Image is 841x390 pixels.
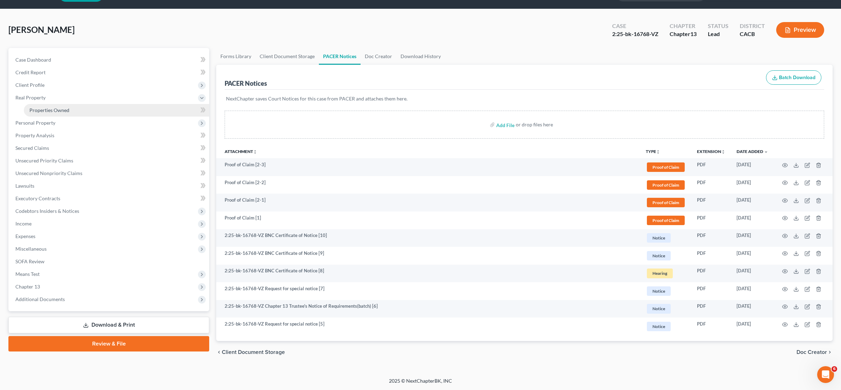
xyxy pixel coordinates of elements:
[796,349,833,355] button: Doc Creator chevron_right
[15,170,82,176] span: Unsecured Nonpriority Claims
[647,198,685,207] span: Proof of Claim
[647,304,671,313] span: Notice
[15,221,32,227] span: Income
[646,179,686,191] a: Proof of Claim
[8,336,209,351] a: Review & File
[776,22,824,38] button: Preview
[216,318,640,335] td: 2:25-bk-16768-VZ Request for special notice [5]
[216,158,640,176] td: Proof of Claim [2-3]
[15,246,47,252] span: Miscellaneous
[15,284,40,290] span: Chapter 13
[646,267,686,279] a: Hearing
[226,95,823,102] p: NextChapter saves Court Notices for this case from PACER and attaches them here.
[691,300,731,318] td: PDF
[697,149,725,154] a: Extensionunfold_more
[10,66,209,79] a: Credit Report
[691,176,731,194] td: PDF
[646,149,660,154] button: TYPEunfold_more
[691,194,731,211] td: PDF
[15,69,46,75] span: Credit Report
[691,158,731,176] td: PDF
[646,285,686,297] a: Notice
[708,22,729,30] div: Status
[216,194,640,211] td: Proof of Claim [2-1]
[827,349,833,355] i: chevron_right
[691,282,731,300] td: PDF
[656,150,660,154] i: unfold_more
[796,349,827,355] span: Doc Creator
[15,208,79,214] span: Codebtors Insiders & Notices
[690,30,697,37] span: 13
[319,48,361,65] a: PACER Notices
[646,321,686,332] a: Notice
[8,317,209,333] a: Download & Print
[15,158,73,163] span: Unsecured Priority Claims
[10,180,209,192] a: Lawsuits
[612,30,658,38] div: 2:25-bk-16768-VZ
[691,211,731,229] td: PDF
[216,282,640,300] td: 2:25-bk-16768-VZ Request for special notice [7]
[253,150,257,154] i: unfold_more
[24,104,209,117] a: Properties Owned
[691,229,731,247] td: PDF
[225,149,257,154] a: Attachmentunfold_more
[647,180,685,190] span: Proof of Claim
[216,349,222,355] i: chevron_left
[10,142,209,154] a: Secured Claims
[647,216,685,225] span: Proof of Claim
[740,22,765,30] div: District
[361,48,396,65] a: Doc Creator
[15,132,54,138] span: Property Analysis
[647,233,671,243] span: Notice
[10,129,209,142] a: Property Analysis
[15,271,40,277] span: Means Test
[15,296,65,302] span: Additional Documents
[612,22,658,30] div: Case
[8,25,75,35] span: [PERSON_NAME]
[216,349,285,355] button: chevron_left Client Document Storage
[766,70,821,85] button: Batch Download
[731,211,774,229] td: [DATE]
[10,192,209,205] a: Executory Contracts
[670,30,697,38] div: Chapter
[731,300,774,318] td: [DATE]
[691,318,731,335] td: PDF
[737,149,768,154] a: Date Added expand_more
[10,154,209,167] a: Unsecured Priority Claims
[764,150,768,154] i: expand_more
[10,54,209,66] a: Case Dashboard
[225,79,267,88] div: PACER Notices
[691,247,731,265] td: PDF
[216,229,640,247] td: 2:25-bk-16768-VZ BNC Certificate of Notice [10]
[708,30,729,38] div: Lead
[647,162,685,172] span: Proof of Claim
[15,95,46,100] span: Real Property
[731,318,774,335] td: [DATE]
[10,255,209,268] a: SOFA Review
[817,366,834,383] iframe: Intercom live chat
[691,265,731,283] td: PDF
[15,258,45,264] span: SOFA Review
[647,269,673,278] span: Hearing
[15,120,55,126] span: Personal Property
[740,30,765,38] div: CACB
[216,211,640,229] td: Proof of Claim [1]
[731,247,774,265] td: [DATE]
[516,121,553,128] div: or drop files here
[221,377,620,390] div: 2025 © NextChapterBK, INC
[731,282,774,300] td: [DATE]
[216,265,640,283] td: 2:25-bk-16768-VZ BNC Certificate of Notice [8]
[10,167,209,180] a: Unsecured Nonpriority Claims
[670,22,697,30] div: Chapter
[731,194,774,211] td: [DATE]
[15,195,60,201] span: Executory Contracts
[222,349,285,355] span: Client Document Storage
[646,250,686,262] a: Notice
[15,233,35,239] span: Expenses
[15,183,34,189] span: Lawsuits
[29,107,69,113] span: Properties Owned
[216,300,640,318] td: 2:25-bk-16768-VZ Chapter 13 Trustee's Notice of Requirements(batch) [6]
[15,145,49,151] span: Secured Claims
[216,176,640,194] td: Proof of Claim [2-2]
[731,265,774,283] td: [DATE]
